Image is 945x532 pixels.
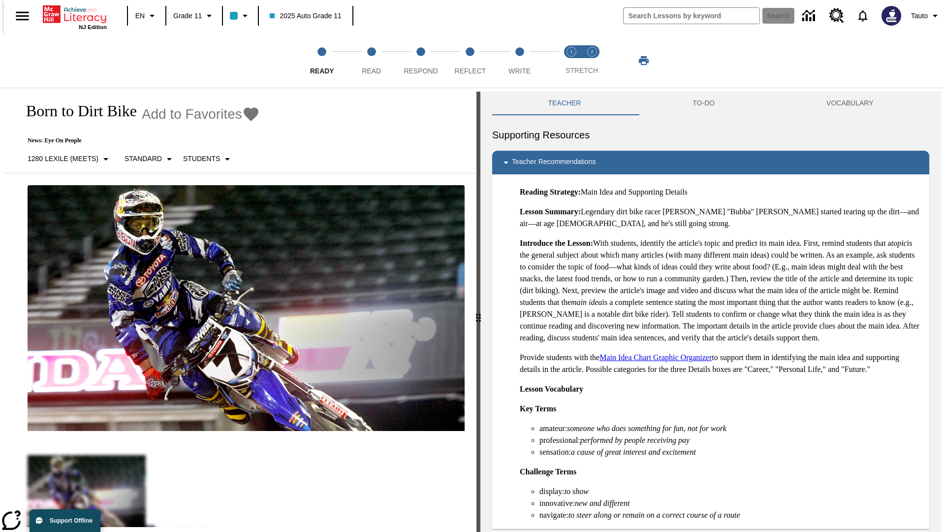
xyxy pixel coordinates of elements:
[882,6,901,26] img: Avatar
[520,467,576,476] strong: Challenge Terms
[135,11,145,21] span: EN
[343,33,400,88] button: Read step 2 of 5
[480,92,941,532] div: activity
[520,404,556,413] strong: Key Terms
[16,102,137,120] h1: Born to Dirt Bike
[771,92,929,115] button: VOCABULARY
[520,206,921,230] p: Legendary dirt bike racer [PERSON_NAME] "Bubba" [PERSON_NAME] started tearing up the dirt—and air...
[179,150,237,168] button: Select Student
[476,92,480,532] div: Press Enter or Spacebar and then press right and left arrow keys to move the slider
[226,7,255,25] button: Class color is light blue. Change class color
[539,446,921,458] li: sensation:
[142,105,260,123] button: Add to Favorites - Born to Dirt Bike
[570,49,572,54] text: 1
[28,154,98,164] p: 1280 Lexile (Meets)
[520,186,921,198] p: Main Idea and Supporting Details
[599,353,712,362] a: Main Idea Chart Graphic Organizer
[30,509,100,532] button: Support Offline
[50,517,93,524] span: Support Offline
[796,2,823,30] a: Data Center
[16,137,260,144] p: News: Eye On People
[492,92,637,115] button: Teacher
[121,150,179,168] button: Scaffolds, Standard
[491,33,548,88] button: Write step 5 of 5
[628,52,660,69] button: Print
[392,33,449,88] button: Respond step 3 of 5
[557,33,586,88] button: Stretch Read step 1 of 2
[520,207,581,216] strong: Lesson Summary:
[520,239,593,247] strong: Introduce the Lesson:
[823,2,850,29] a: Resource Center, Will open in new tab
[441,33,499,88] button: Reflect step 4 of 5
[131,7,162,25] button: Language: EN, Select a language
[578,33,606,88] button: Stretch Respond step 2 of 2
[520,188,581,196] strong: Reading Strategy:
[43,3,107,30] div: Home
[565,487,589,496] em: to show
[508,67,531,75] span: Write
[310,67,334,75] span: Ready
[28,185,465,432] img: Motocross racer James Stewart flies through the air on his dirt bike.
[520,237,921,344] p: With students, identify the article's topic and predict its main idea. First, remind students tha...
[492,127,929,143] h6: Supporting Resources
[637,92,771,115] button: TO-DO
[79,24,107,30] span: NJ Edition
[24,150,116,168] button: Select Lexile, 1280 Lexile (Meets)
[891,239,907,247] em: topic
[125,154,162,164] p: Standard
[142,106,242,122] span: Add to Favorites
[571,448,696,456] em: a cause of great interest and excitement
[591,49,593,54] text: 2
[876,3,907,29] button: Select a new avatar
[8,1,37,31] button: Open side menu
[539,434,921,446] li: professional:
[492,151,929,174] div: Teacher Recommendations
[567,424,726,432] em: someone who does something for fun, not for work
[520,352,921,375] p: Provide students with the to support them in identifying the main idea and supporting details in ...
[566,66,598,74] span: STRETCH
[580,436,690,444] em: performed by people receiving pay
[492,92,929,115] div: Instructional Panel Tabs
[520,385,583,393] strong: Lesson Vocabulary
[404,67,438,75] span: Respond
[293,33,350,88] button: Ready step 1 of 5
[183,154,220,164] p: Students
[512,157,596,168] p: Teacher Recommendations
[173,11,202,21] span: Grade 11
[907,7,945,25] button: Profile/Settings
[575,499,630,507] em: new and different
[568,511,740,519] em: to steer along or remain on a correct course of a route
[169,7,219,25] button: Grade: Grade 11, Select a grade
[624,8,759,24] input: search field
[270,11,341,21] span: 2025 Auto Grade 11
[571,298,602,306] em: main idea
[539,486,921,498] li: display:
[4,92,476,527] div: reading
[539,509,921,521] li: navigate:
[911,11,928,21] span: Tauto
[455,67,486,75] span: Reflect
[850,3,876,29] a: Notifications
[362,67,381,75] span: Read
[539,423,921,434] li: amateur:
[539,498,921,509] li: innovative:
